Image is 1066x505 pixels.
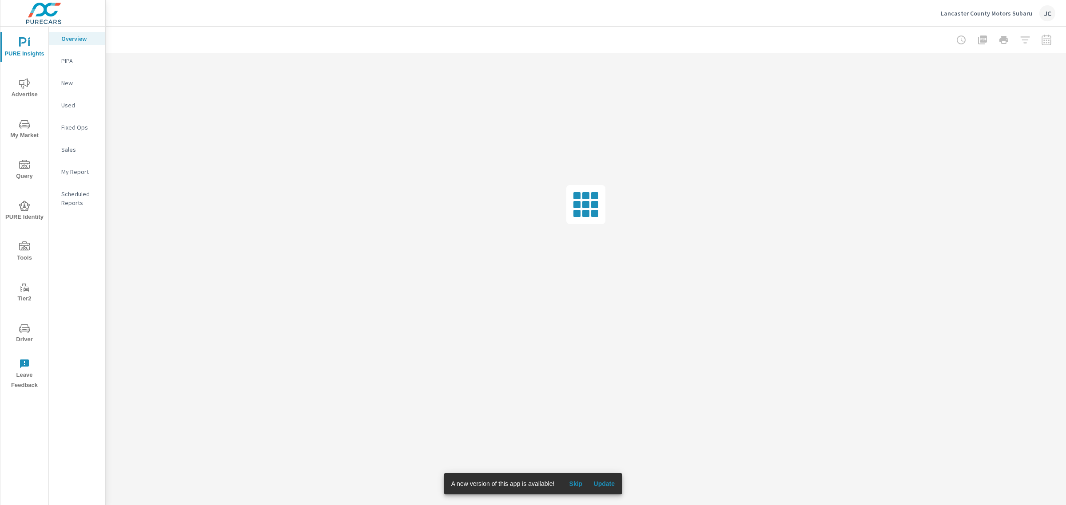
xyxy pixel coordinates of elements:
div: PIPA [49,54,105,67]
span: Skip [565,480,586,488]
button: Skip [561,477,590,491]
div: nav menu [0,27,48,394]
p: Scheduled Reports [61,189,98,207]
span: Query [3,160,46,181]
span: Update [593,480,615,488]
div: Overview [49,32,105,45]
span: Tier2 [3,282,46,304]
span: Tools [3,241,46,263]
div: Fixed Ops [49,121,105,134]
p: Used [61,101,98,110]
div: Scheduled Reports [49,187,105,209]
p: My Report [61,167,98,176]
p: Overview [61,34,98,43]
div: My Report [49,165,105,178]
div: Sales [49,143,105,156]
span: My Market [3,119,46,141]
p: PIPA [61,56,98,65]
p: Sales [61,145,98,154]
span: PURE Identity [3,201,46,222]
span: Driver [3,323,46,345]
button: Update [590,477,618,491]
div: Used [49,99,105,112]
span: A new version of this app is available! [451,480,555,487]
div: JC [1039,5,1055,21]
span: PURE Insights [3,37,46,59]
span: Leave Feedback [3,359,46,391]
div: New [49,76,105,90]
p: New [61,79,98,87]
p: Fixed Ops [61,123,98,132]
span: Advertise [3,78,46,100]
p: Lancaster County Motors Subaru [941,9,1032,17]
